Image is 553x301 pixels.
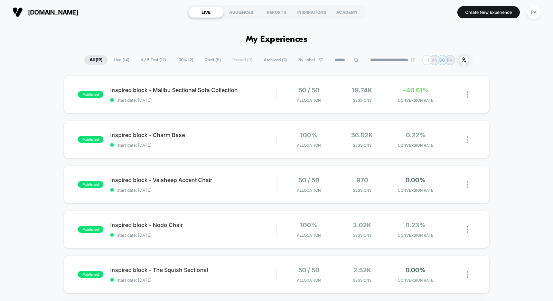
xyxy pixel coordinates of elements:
[188,7,224,18] div: LIVE
[405,176,425,184] span: 0.00%
[78,271,103,278] span: published
[110,188,276,193] span: start date: [DATE]
[391,188,441,193] span: CONVERSION RATE
[447,57,452,63] p: PK
[300,131,317,139] span: 100%
[259,7,294,18] div: REPORTS
[246,35,308,45] h1: My Experiences
[110,98,276,103] span: start date: [DATE]
[353,221,371,229] span: 3.02k
[109,55,134,65] span: Live ( 14 )
[110,143,276,148] span: start date: [DATE]
[110,277,276,283] span: start date: [DATE]
[297,278,321,283] span: Allocation
[525,5,543,19] button: PK
[110,232,276,238] span: start date: [DATE]
[297,188,321,193] span: Allocation
[78,91,103,98] span: published
[337,188,387,193] span: Sessions
[298,57,315,63] span: By Label
[110,131,276,138] span: Inspired block - Charm Base
[391,98,441,103] span: CONVERSION RATE
[297,143,321,148] span: Allocation
[259,55,292,65] span: Archived ( 2 )
[337,278,387,283] span: Sessions
[297,98,321,103] span: Allocation
[337,233,387,238] span: Sessions
[467,136,468,143] img: close
[439,57,445,63] p: SG
[78,136,103,143] span: published
[353,266,371,274] span: 2.52k
[298,86,319,94] span: 50 / 50
[467,271,468,278] img: close
[294,7,329,18] div: INSPIRATIONS
[28,9,78,16] span: [DOMAIN_NAME]
[297,233,321,238] span: Allocation
[110,266,276,273] span: Inspired block - The Squish Sectional
[405,266,425,274] span: 0.00%
[329,7,365,18] div: ACADEMY
[84,55,107,65] span: All ( 19 )
[10,7,80,18] button: [DOMAIN_NAME]
[224,7,259,18] div: AUDIENCES
[337,143,387,148] span: Sessions
[12,7,23,17] img: Visually logo
[298,266,319,274] span: 50 / 50
[110,176,276,183] span: Inspired block - Valsheep Accent Chair
[405,221,425,229] span: 0.23%
[406,131,425,139] span: 0.22%
[356,176,368,184] span: 970
[467,226,468,233] img: close
[422,55,432,65] div: + 1
[467,181,468,188] img: close
[527,6,541,19] div: PK
[432,57,438,63] p: KN
[110,86,276,93] span: Inspired block - Malibu Sectional Sofa Collection
[391,233,441,238] span: CONVERSION RATE
[337,98,387,103] span: Sessions
[467,91,468,98] img: close
[300,221,317,229] span: 100%
[351,131,373,139] span: 56.02k
[391,278,441,283] span: CONVERSION RATE
[298,176,319,184] span: 50 / 50
[352,86,372,94] span: 19.74k
[172,55,198,65] span: 100% ( 2 )
[457,6,520,18] button: Create New Experience
[402,86,429,94] span: +40.61%
[135,55,171,65] span: A/B Test ( 12 )
[199,55,226,65] span: Draft ( 5 )
[411,58,415,62] img: end
[391,143,441,148] span: CONVERSION RATE
[78,181,103,188] span: published
[110,221,276,228] span: Inspired block - Nodo Chair
[78,226,103,233] span: published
